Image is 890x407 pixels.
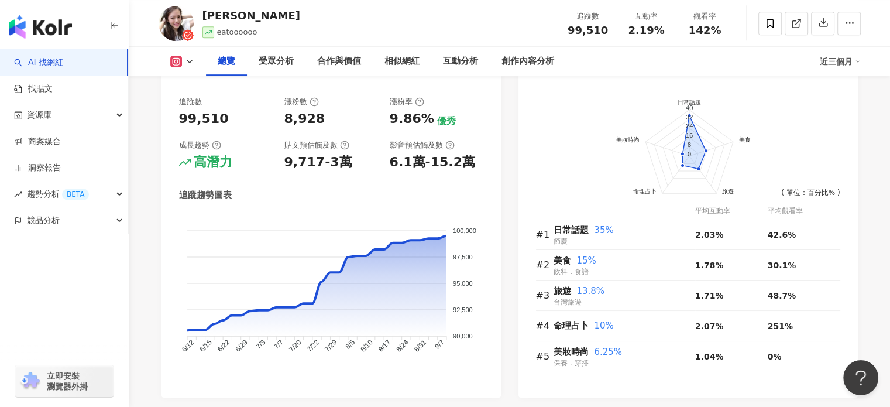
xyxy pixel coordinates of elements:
div: 6.1萬-15.2萬 [390,153,475,172]
div: 互動率 [624,11,669,22]
a: searchAI 找網紅 [14,57,63,69]
text: 日常話題 [678,98,701,105]
tspan: 8/17 [376,338,392,354]
span: 251% [768,322,793,331]
tspan: 7/22 [305,338,321,354]
tspan: 7/7 [272,338,285,351]
div: 近三個月 [820,52,861,71]
span: rise [14,190,22,199]
div: [PERSON_NAME] [202,8,300,23]
div: 8,928 [284,110,325,128]
span: 15% [576,255,596,266]
tspan: 90,000 [452,332,472,339]
span: 48.7% [768,291,796,300]
div: 漲粉率 [390,97,424,107]
tspan: 8/5 [343,338,356,351]
text: 美妝時尚 [616,136,640,143]
div: #4 [536,319,554,333]
img: chrome extension [19,372,42,391]
a: 商案媒合 [14,136,61,148]
tspan: 8/24 [394,338,410,354]
div: 影音預估觸及數 [390,140,455,151]
div: 觀看率 [683,11,727,22]
div: 9.86% [390,110,434,128]
text: 命理占卜 [633,188,656,194]
span: 13.8% [576,286,604,296]
div: 平均互動率 [695,206,768,217]
iframe: Help Scout Beacon - Open [843,360,878,395]
img: logo [9,15,72,39]
div: 合作與價值 [317,54,361,69]
span: 30.1% [768,261,796,270]
tspan: 7/20 [287,338,303,354]
div: 99,510 [179,110,229,128]
span: 立即安裝 瀏覽器外掛 [47,371,88,392]
text: 旅遊 [722,188,734,194]
text: 0 [687,150,690,157]
span: 節慶 [554,237,568,245]
span: 42.6% [768,230,796,240]
tspan: 7/3 [254,338,267,351]
div: BETA [62,189,89,200]
div: 追蹤趨勢圖表 [179,189,232,201]
span: 趨勢分析 [27,181,89,207]
span: 1.71% [695,291,724,300]
text: 32 [685,113,692,120]
span: eatoooooo [217,28,257,36]
span: 142% [689,25,721,36]
span: 飲料．食譜 [554,268,589,276]
span: 2.03% [695,230,724,240]
tspan: 8/10 [359,338,374,354]
text: 8 [687,141,690,148]
tspan: 6/29 [233,338,249,354]
span: 10% [594,320,613,331]
tspan: 100,000 [452,227,476,234]
div: #1 [536,227,554,242]
tspan: 8/31 [412,338,428,354]
a: 洞察報告 [14,162,61,174]
tspan: 6/22 [215,338,231,354]
div: 創作內容分析 [501,54,554,69]
div: 平均觀看率 [768,206,840,217]
span: 保養．穿搭 [554,359,589,367]
span: 1.04% [695,352,724,361]
tspan: 97,500 [452,253,472,260]
div: 受眾分析 [259,54,294,69]
span: 6.25% [594,347,622,357]
span: 美食 [554,255,571,266]
span: 1.78% [695,261,724,270]
span: 資源庫 [27,102,51,128]
div: 漲粉數 [284,97,319,107]
div: #3 [536,288,554,303]
div: 追蹤數 [566,11,610,22]
div: 互動分析 [443,54,478,69]
a: 找貼文 [14,83,53,95]
div: 貼文預估觸及數 [284,140,349,151]
div: 成長趨勢 [179,140,221,151]
tspan: 95,000 [452,279,472,286]
span: 旅遊 [554,286,571,296]
div: 相似網紅 [384,54,420,69]
img: KOL Avatar [159,6,194,41]
span: 2.07% [695,322,724,331]
tspan: 6/15 [198,338,214,354]
span: 0% [768,352,782,361]
div: 追蹤數 [179,97,202,107]
tspan: 6/12 [180,338,195,354]
span: 競品分析 [27,207,60,234]
div: 高潛力 [194,153,232,172]
span: 99,510 [568,24,608,36]
a: chrome extension立即安裝 瀏覽器外掛 [15,365,114,397]
span: 命理占卜 [554,320,589,331]
div: 總覽 [218,54,235,69]
div: 9,717-3萬 [284,153,352,172]
tspan: 7/29 [323,338,339,354]
text: 24 [685,122,692,129]
span: 日常話題 [554,225,589,235]
span: 台灣旅遊 [554,298,582,306]
text: 40 [685,104,692,111]
tspan: 92,500 [452,306,472,313]
span: 35% [594,225,613,235]
text: 16 [685,132,692,139]
div: 優秀 [437,115,456,128]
